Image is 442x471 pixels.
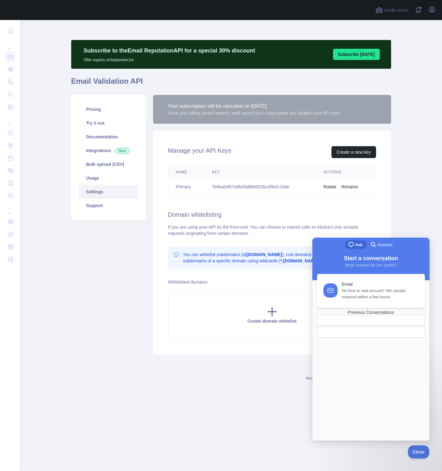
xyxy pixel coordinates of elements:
[79,157,138,171] a: Bulk upload (CSV)
[205,179,316,195] td: 7b9ea0457e8b45d884002bcd5b3c1b9e
[115,148,129,154] span: New
[324,184,336,190] button: Rotate
[247,319,296,324] span: Create domain whitelist
[316,166,376,179] th: Actions
[168,224,376,236] div: If you are using your API on the front-end. You can choose to restrict calls so Abstract only acc...
[168,146,231,158] h2: Manage your API Keys
[168,102,341,110] div: Your subscription will be canceled on [DATE]
[168,280,208,285] label: Whitelisted domains:
[246,252,282,257] b: [DOMAIN_NAME]
[5,37,15,50] div: ...
[5,202,15,215] div: ...
[168,210,376,219] h2: Domain whitelisting
[280,258,319,263] b: *.[DOMAIN_NAME]
[79,171,138,185] a: Usage
[205,166,316,179] th: Key
[183,251,371,264] p: You can whitelist subdomains (ie ), root domains ( ) or all subdomains of a specific domain using...
[168,110,341,116] div: Once your billing period expires, we'll cancel your subscription and disable your API keys.
[341,184,358,190] button: Rename
[312,238,430,441] iframe: Help Scout Beacon - Live Chat, Contact Form, and Knowledge Base
[5,114,15,126] div: ...
[84,55,255,62] p: Offer expires on September 1st.
[374,5,410,15] button: Invite users
[384,7,408,14] span: Invite users
[305,376,333,380] a: Abstract API Inc.
[79,130,138,144] a: Documentation
[79,102,138,116] a: Pricing
[168,179,205,195] td: Primary
[79,116,138,130] a: Try it out
[79,185,138,199] a: Settings
[71,76,391,91] h1: Email Validation API
[331,146,376,158] button: Create a new key
[168,166,205,179] th: Name
[333,49,380,60] button: Subscribe [DATE]
[408,445,430,459] iframe: Help Scout Beacon - Close
[84,46,255,55] p: Subscribe to the Email Reputation API for a special 30 % discount
[79,144,138,157] a: Integrations New
[79,199,138,212] a: Support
